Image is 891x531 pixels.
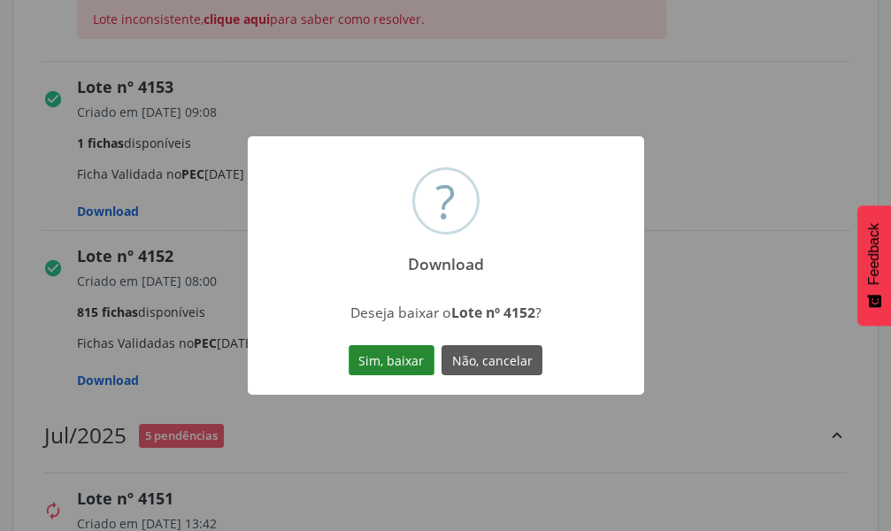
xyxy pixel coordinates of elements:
button: Não, cancelar [442,345,542,375]
strong: Lote nº 4152 [451,303,535,322]
div: Deseja baixar o ? [289,303,602,322]
h2: Download [392,242,499,273]
span: Feedback [866,223,882,285]
button: Sim, baixar [349,345,434,375]
div: ? [435,170,456,232]
button: Feedback - Mostrar pesquisa [857,205,891,326]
